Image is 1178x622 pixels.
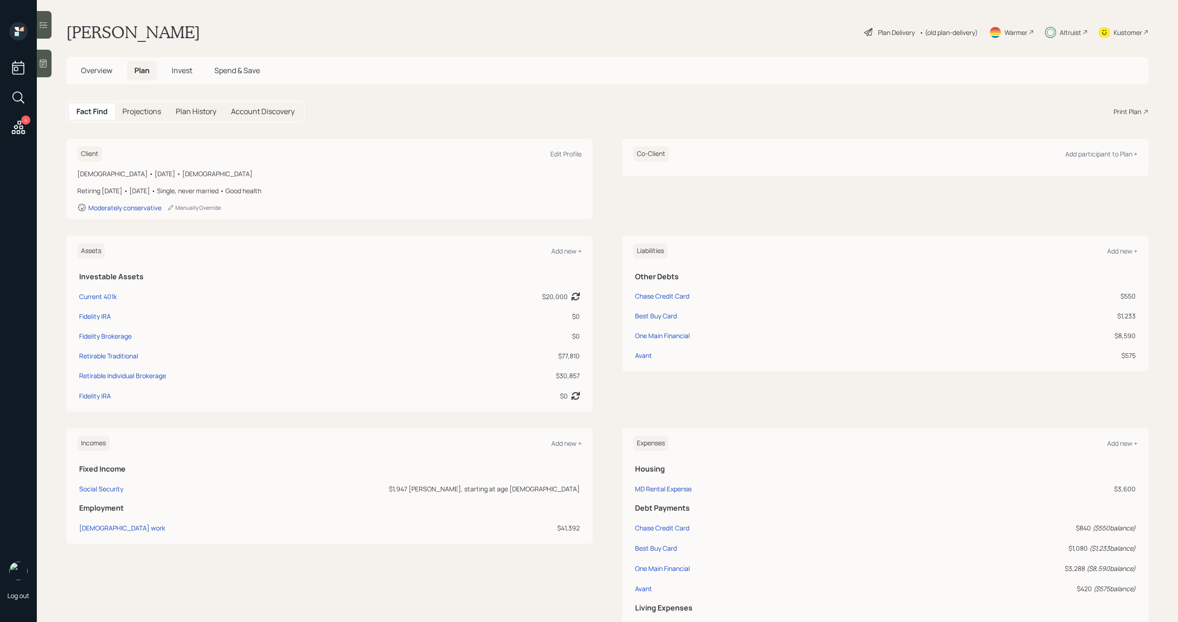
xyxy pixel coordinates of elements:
[633,146,669,161] h6: Co-Client
[425,351,580,361] div: $77,810
[79,351,138,361] div: Retirable Traditional
[77,243,105,259] h6: Assets
[989,291,1136,301] div: $550
[76,107,108,116] h5: Fact Find
[635,564,690,573] div: One Main Financial
[425,311,580,321] div: $0
[79,331,132,341] div: Fidelity Brokerage
[633,243,668,259] h6: Liabilities
[1089,544,1136,553] i: ( $1,233 balance)
[635,465,1136,473] h5: Housing
[425,371,580,380] div: $30,857
[79,371,166,380] div: Retirable Individual Brokerage
[79,524,165,532] div: [DEMOGRAPHIC_DATA] work
[927,564,1136,573] div: $3,288
[79,484,123,493] div: Social Security
[134,65,150,75] span: Plan
[9,562,28,580] img: michael-russo-headshot.png
[79,391,111,401] div: Fidelity IRA
[551,247,582,255] div: Add new +
[1065,150,1138,158] div: Add participant to Plan +
[88,203,162,212] div: Moderately conservative
[635,291,689,301] div: Chase Credit Card
[77,169,582,179] div: [DEMOGRAPHIC_DATA] • [DATE] • [DEMOGRAPHIC_DATA]
[550,150,582,158] div: Edit Profile
[77,186,582,196] div: Retiring [DATE] • [DATE] • Single, never married • Good health
[927,584,1136,593] div: $420
[81,65,112,75] span: Overview
[989,311,1136,321] div: $1,233
[21,115,30,125] div: 4
[635,331,690,340] div: One Main Financial
[77,146,102,161] h6: Client
[560,391,568,401] div: $0
[927,484,1136,494] div: $3,600
[122,107,161,116] h5: Projections
[79,504,580,513] h5: Employment
[551,439,582,448] div: Add new +
[425,331,580,341] div: $0
[1107,439,1138,448] div: Add new +
[172,65,192,75] span: Invest
[1005,28,1028,37] div: Warmer
[635,311,677,321] div: Best Buy Card
[989,331,1136,340] div: $8,590
[77,436,110,451] h6: Incomes
[79,465,580,473] h5: Fixed Income
[635,524,689,532] div: Chase Credit Card
[238,484,580,494] div: $1,947 [PERSON_NAME], starting at age [DEMOGRAPHIC_DATA]
[878,28,915,37] div: Plan Delivery
[79,292,117,301] div: Current 401k
[919,28,978,37] div: • (old plan-delivery)
[635,504,1136,513] h5: Debt Payments
[214,65,260,75] span: Spend & Save
[1107,247,1138,255] div: Add new +
[7,591,29,600] div: Log out
[1060,28,1081,37] div: Altruist
[1093,584,1136,593] i: ( $575 balance)
[989,351,1136,360] div: $575
[927,543,1136,553] div: $1,080
[635,604,1136,612] h5: Living Expenses
[238,523,580,533] div: $41,392
[635,544,677,553] div: Best Buy Card
[927,523,1136,533] div: $840
[79,311,111,321] div: Fidelity IRA
[542,292,568,301] div: $20,000
[1114,107,1141,116] div: Print Plan
[167,204,221,212] div: Manually Override
[635,484,692,493] div: MD Rental Expense
[231,107,294,116] h5: Account Discovery
[635,272,1136,281] h5: Other Debts
[633,436,669,451] h6: Expenses
[1092,524,1136,532] i: ( $550 balance)
[66,22,200,42] h1: [PERSON_NAME]
[79,272,580,281] h5: Investable Assets
[1086,564,1136,573] i: ( $8,590 balance)
[635,584,652,593] div: Avant
[1114,28,1142,37] div: Kustomer
[176,107,216,116] h5: Plan History
[635,351,652,360] div: Avant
